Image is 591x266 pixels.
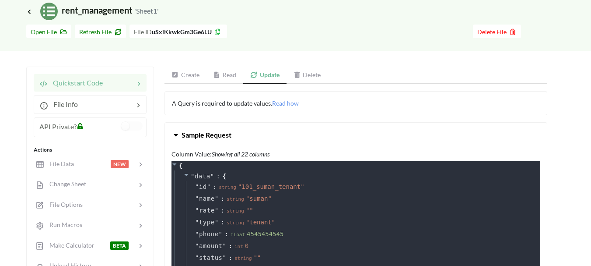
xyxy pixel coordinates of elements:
[195,173,210,180] span: data
[223,172,226,181] span: {
[44,241,94,249] span: Make Calculator
[199,194,215,203] span: name
[217,172,220,181] span: :
[164,67,206,84] a: Create
[272,99,299,107] span: Read how
[26,25,71,38] button: Open File
[246,195,272,202] span: " suman "
[199,206,215,215] span: rate
[191,173,195,180] span: "
[199,253,223,262] span: status
[221,206,224,215] span: :
[228,241,232,251] span: :
[215,207,219,214] span: "
[207,183,211,190] span: "
[243,67,287,84] a: Update
[199,241,223,251] span: amount
[206,67,244,84] a: Read
[223,242,227,249] span: "
[254,254,261,261] span: " "
[110,241,129,250] span: BETA
[195,242,199,249] span: "
[39,122,77,131] span: API Private?
[234,244,243,249] span: int
[246,207,253,214] span: " "
[44,221,82,228] span: Run Macros
[228,253,232,262] span: :
[199,230,219,239] span: phone
[215,195,219,202] span: "
[31,28,67,35] span: Open File
[231,232,245,238] span: float
[44,180,86,188] span: Change Sheet
[219,184,236,190] span: string
[213,182,217,192] span: :
[40,3,58,20] img: /static/media/sheets.7a1b7961.svg
[182,131,231,139] span: Sample Request
[152,28,212,35] b: uSxiKkwkGm3Ge6LU
[134,28,152,35] span: File ID
[473,25,521,38] button: Delete File
[195,207,199,214] span: "
[246,219,275,226] span: " tenant "
[199,182,207,192] span: id
[234,241,248,251] div: 0
[225,230,228,239] span: :
[287,67,328,84] a: Delete
[134,7,159,15] small: 'Sheet1'
[171,150,212,158] b: Column Value:
[44,201,83,208] span: File Options
[195,183,199,190] span: "
[227,208,244,214] span: string
[44,160,74,167] span: File Data
[227,196,244,202] span: string
[234,255,252,261] span: string
[111,160,129,168] span: NEW
[165,123,547,147] button: Sample Request
[75,25,126,38] button: Refresh File
[195,195,199,202] span: "
[26,5,159,15] span: rent_management
[238,183,304,190] span: " 101_suman_tenant "
[48,100,78,108] span: File Info
[219,231,223,238] span: "
[195,231,199,238] span: "
[195,219,199,226] span: "
[223,254,227,261] span: "
[221,194,224,203] span: :
[79,28,122,35] span: Refresh File
[195,254,199,261] span: "
[215,219,219,226] span: "
[172,99,299,107] span: A Query is required to update values.
[199,218,215,227] span: type
[227,220,244,226] span: string
[212,150,269,158] i: Showing all 22 columns
[477,28,517,35] span: Delete File
[221,218,224,227] span: :
[210,173,214,180] span: "
[34,146,147,154] div: Actions
[48,78,103,87] span: Quickstart Code
[231,230,283,239] div: 4545454545
[179,161,182,170] span: {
